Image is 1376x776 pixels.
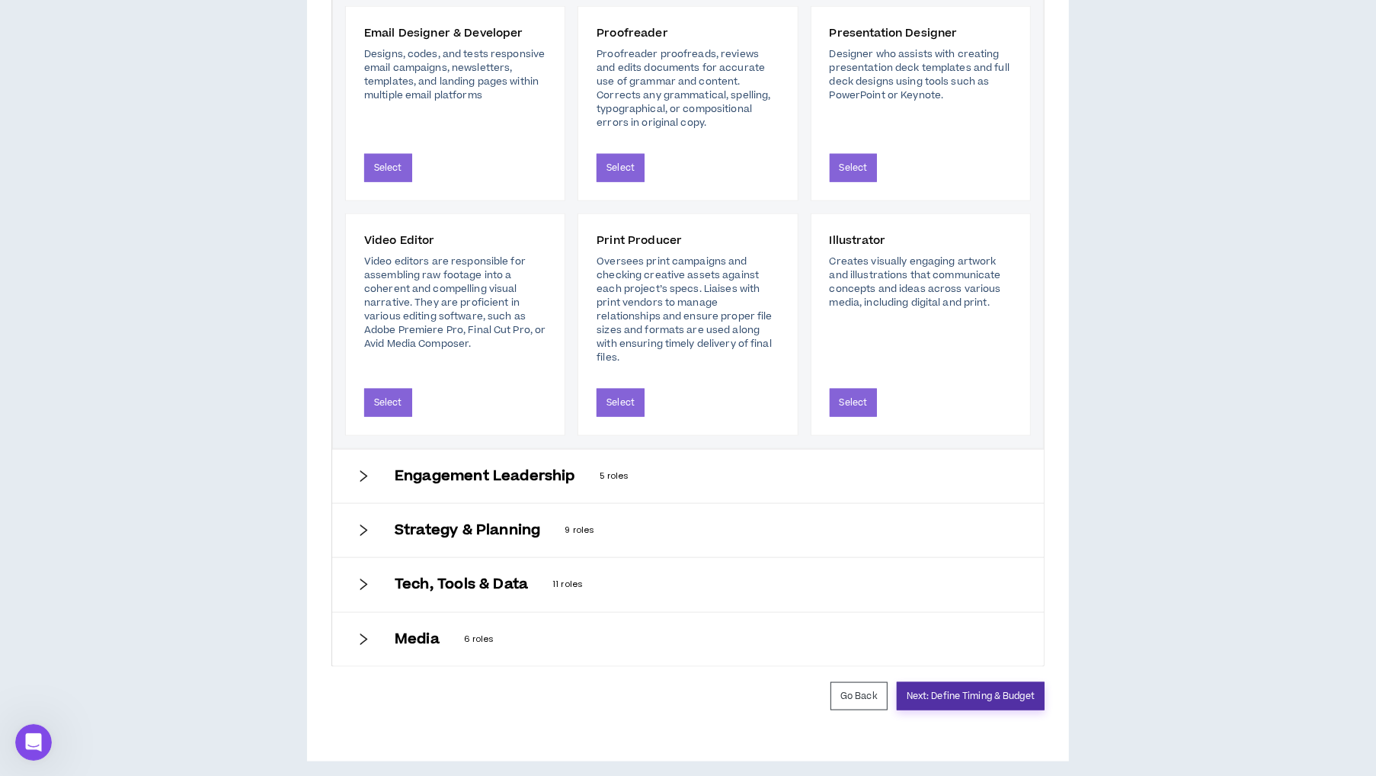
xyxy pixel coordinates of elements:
[357,578,370,592] span: right
[364,47,546,102] p: Designs, codes, and tests responsive email campaigns, newsletters, templates, and landing pages w...
[464,633,1019,646] p: 6 roles
[395,468,575,485] h6: Engagement Leadership
[830,389,878,417] button: Select
[15,724,52,761] iframe: Intercom live chat
[364,389,412,417] button: Select
[830,154,878,182] button: Select
[830,682,888,710] button: Go Back
[597,47,779,130] p: Proofreader proofreads, reviews and edits documents for accurate use of grammar and content. Corr...
[357,633,370,646] span: right
[364,255,546,351] p: Video editors are responsible for assembling raw footage into a coherent and compelling visual na...
[830,25,1012,41] h6: Presentation Designer
[357,524,370,537] span: right
[565,524,1019,537] p: 9 roles
[395,631,440,648] h6: Media
[364,25,546,41] h6: Email Designer & Developer
[597,154,645,182] button: Select
[357,470,370,483] span: right
[395,576,528,593] h6: Tech, Tools & Data
[830,255,1012,309] p: Creates visually engaging artwork and illustrations that communicate concepts and ideas across va...
[597,389,645,417] button: Select
[830,47,1012,102] p: Designer who assists with creating presentation deck templates and full deck designs using tools ...
[395,522,540,539] h6: Strategy & Planning
[597,25,779,41] h6: Proofreader
[597,232,779,249] h6: Print Producer
[364,154,412,182] button: Select
[597,255,779,364] p: Oversees print campaigns and checking creative assets against each project’s specs. Liaises with ...
[830,232,1012,249] h6: Illustrator
[897,682,1045,710] button: Next: Define Timing & Budget
[552,578,1019,592] p: 11 roles
[364,232,546,249] h6: Video Editor
[600,470,1019,483] p: 5 roles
